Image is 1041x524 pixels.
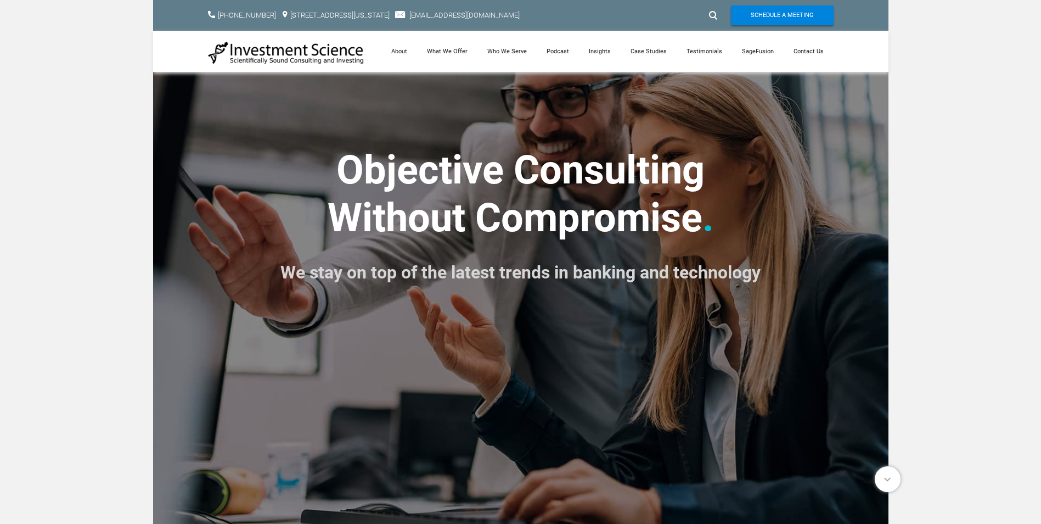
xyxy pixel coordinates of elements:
[784,31,834,72] a: Contact Us
[409,11,520,19] a: [EMAIL_ADDRESS][DOMAIN_NAME]
[702,194,714,241] font: .
[218,11,276,19] a: [PHONE_NUMBER]
[381,31,417,72] a: About
[731,5,834,25] a: Schedule A Meeting
[579,31,621,72] a: Insights
[280,262,761,283] font: We stay on top of the latest trends in banking and technology
[732,31,784,72] a: SageFusion
[537,31,579,72] a: Podcast
[290,11,390,19] a: [STREET_ADDRESS][US_STATE]​
[208,41,364,65] img: Investment Science | NYC Consulting Services
[677,31,732,72] a: Testimonials
[417,31,477,72] a: What We Offer
[477,31,537,72] a: Who We Serve
[751,5,814,25] span: Schedule A Meeting
[621,31,677,72] a: Case Studies
[328,147,705,241] strong: ​Objective Consulting ​Without Compromise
